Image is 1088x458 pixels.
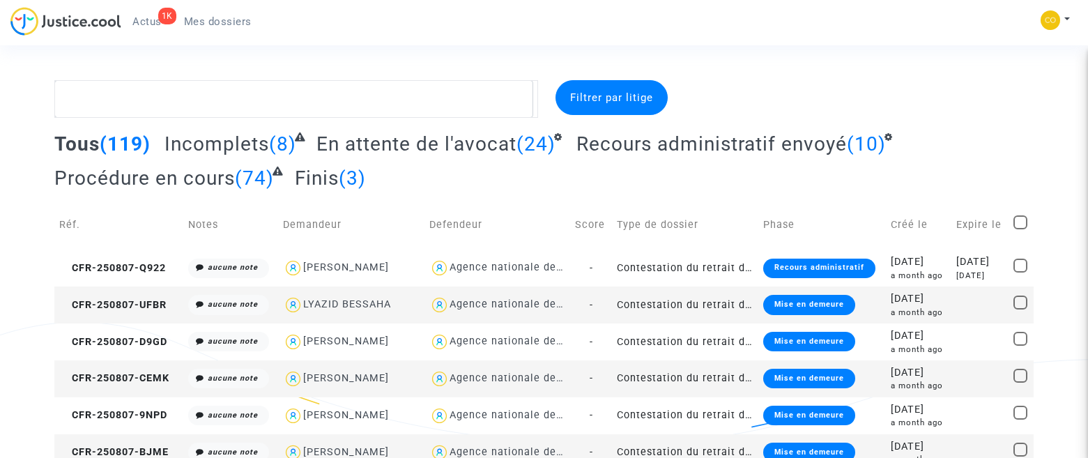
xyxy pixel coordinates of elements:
[891,291,946,307] div: [DATE]
[590,446,593,458] span: -
[316,132,516,155] span: En attente de l'avocat
[570,200,612,250] td: Score
[951,200,1009,250] td: Expire le
[132,15,162,28] span: Actus
[763,369,855,388] div: Mise en demeure
[54,200,183,250] td: Réf.
[269,132,296,155] span: (8)
[450,335,603,347] div: Agence nationale de l'habitat
[54,167,235,190] span: Procédure en cours
[590,409,593,421] span: -
[208,374,258,383] i: aucune note
[612,360,758,397] td: Contestation du retrait de [PERSON_NAME] par l'ANAH (mandataire)
[612,323,758,360] td: Contestation du retrait de [PERSON_NAME] par l'ANAH (mandataire)
[1041,10,1060,30] img: 84a266a8493598cb3cce1313e02c3431
[10,7,121,36] img: jc-logo.svg
[283,406,303,426] img: icon-user.svg
[847,132,886,155] span: (10)
[164,132,269,155] span: Incomplets
[278,200,424,250] td: Demandeur
[450,298,603,310] div: Agence nationale de l'habitat
[208,411,258,420] i: aucune note
[450,372,603,384] div: Agence nationale de l'habitat
[956,270,1004,282] div: [DATE]
[303,298,391,310] div: LYAZID BESSAHA
[516,132,556,155] span: (24)
[303,446,389,458] div: [PERSON_NAME]
[59,336,167,348] span: CFR-250807-D9GD
[429,406,450,426] img: icon-user.svg
[100,132,151,155] span: (119)
[59,446,169,458] span: CFR-250807-BJME
[283,332,303,352] img: icon-user.svg
[184,15,252,28] span: Mes dossiers
[283,369,303,389] img: icon-user.svg
[295,167,339,190] span: Finis
[283,295,303,315] img: icon-user.svg
[208,263,258,272] i: aucune note
[612,200,758,250] td: Type de dossier
[891,402,946,418] div: [DATE]
[612,287,758,323] td: Contestation du retrait de [PERSON_NAME] par l'ANAH (mandataire)
[576,132,847,155] span: Recours administratif envoyé
[303,261,389,273] div: [PERSON_NAME]
[758,200,887,250] td: Phase
[450,409,603,421] div: Agence nationale de l'habitat
[891,365,946,381] div: [DATE]
[208,300,258,309] i: aucune note
[183,200,278,250] td: Notes
[450,261,603,273] div: Agence nationale de l'habitat
[590,262,593,274] span: -
[886,200,951,250] td: Créé le
[612,397,758,434] td: Contestation du retrait de [PERSON_NAME] par l'ANAH (mandataire)
[891,380,946,392] div: a month ago
[763,406,855,425] div: Mise en demeure
[891,417,946,429] div: a month ago
[763,259,875,278] div: Recours administratif
[208,448,258,457] i: aucune note
[158,8,176,24] div: 1K
[763,295,855,314] div: Mise en demeure
[891,328,946,344] div: [DATE]
[891,270,946,282] div: a month ago
[891,344,946,356] div: a month ago
[283,258,303,278] img: icon-user.svg
[429,258,450,278] img: icon-user.svg
[891,439,946,455] div: [DATE]
[303,372,389,384] div: [PERSON_NAME]
[59,372,169,384] span: CFR-250807-CEMK
[235,167,274,190] span: (74)
[891,254,946,270] div: [DATE]
[303,335,389,347] div: [PERSON_NAME]
[424,200,571,250] td: Defendeur
[303,409,389,421] div: [PERSON_NAME]
[956,254,1004,270] div: [DATE]
[59,299,167,311] span: CFR-250807-UFBR
[121,11,173,32] a: 1KActus
[59,409,167,421] span: CFR-250807-9NPD
[54,132,100,155] span: Tous
[590,336,593,348] span: -
[429,332,450,352] img: icon-user.svg
[590,372,593,384] span: -
[590,299,593,311] span: -
[891,307,946,319] div: a month ago
[570,91,653,104] span: Filtrer par litige
[612,250,758,287] td: Contestation du retrait de [PERSON_NAME] par l'ANAH (mandataire)
[59,262,166,274] span: CFR-250807-Q922
[429,369,450,389] img: icon-user.svg
[763,332,855,351] div: Mise en demeure
[450,446,603,458] div: Agence nationale de l'habitat
[173,11,263,32] a: Mes dossiers
[339,167,366,190] span: (3)
[429,295,450,315] img: icon-user.svg
[208,337,258,346] i: aucune note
